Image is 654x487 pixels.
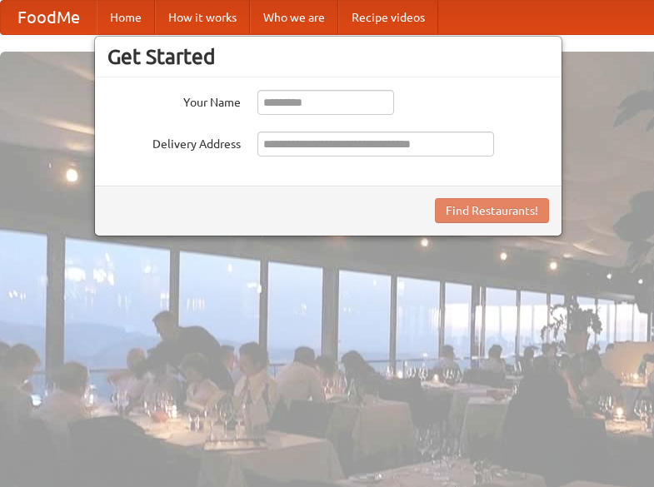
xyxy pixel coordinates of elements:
[107,90,241,111] label: Your Name
[1,1,97,34] a: FoodMe
[250,1,338,34] a: Who we are
[435,198,549,223] button: Find Restaurants!
[338,1,438,34] a: Recipe videos
[107,132,241,152] label: Delivery Address
[107,44,549,69] h3: Get Started
[155,1,250,34] a: How it works
[97,1,155,34] a: Home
